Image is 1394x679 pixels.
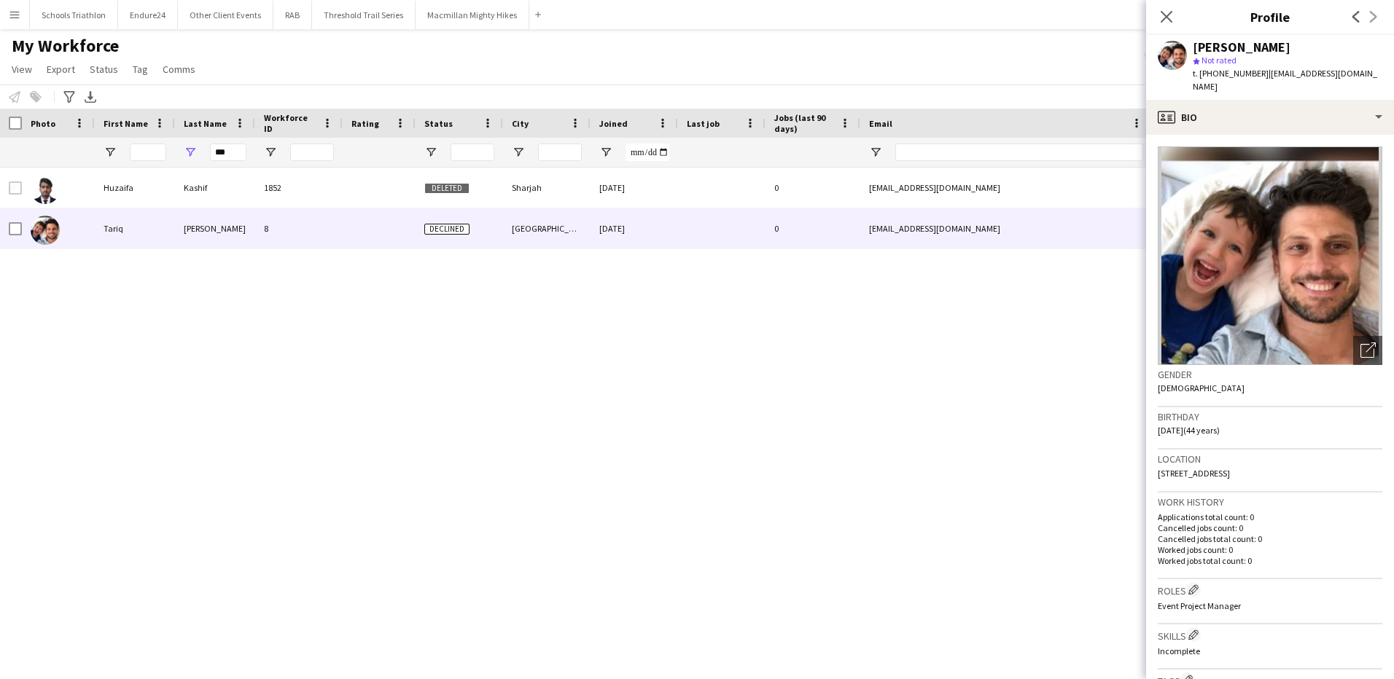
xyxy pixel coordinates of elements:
[184,118,227,129] span: Last Name
[184,146,197,159] button: Open Filter Menu
[255,208,343,248] div: 8
[130,144,166,161] input: First Name Filter Input
[626,144,669,161] input: Joined Filter Input
[1193,68,1269,79] span: t. [PHONE_NUMBER]
[416,1,529,29] button: Macmillan Mighty Hikes
[503,168,591,208] div: Sharjah
[424,183,470,194] span: Deleted
[1158,555,1382,566] p: Worked jobs total count: 0
[9,181,22,195] input: Row Selection is disabled for this row (unchecked)
[127,60,154,79] a: Tag
[591,208,678,248] div: [DATE]
[84,60,124,79] a: Status
[538,144,582,161] input: City Filter Input
[860,208,1152,248] div: [EMAIL_ADDRESS][DOMAIN_NAME]
[424,146,437,159] button: Open Filter Menu
[451,144,494,161] input: Status Filter Input
[255,168,343,208] div: 1852
[1158,627,1382,643] h3: Skills
[591,168,678,208] div: [DATE]
[1158,468,1230,479] span: [STREET_ADDRESS]
[163,63,195,76] span: Comms
[1158,600,1241,611] span: Event Project Manager
[687,118,720,129] span: Last job
[424,224,470,235] span: Declined
[1158,544,1382,555] p: Worked jobs count: 0
[118,1,178,29] button: Endure24
[512,146,525,159] button: Open Filter Menu
[273,1,312,29] button: RAB
[512,118,529,129] span: City
[1158,146,1382,365] img: Crew avatar or photo
[774,112,834,134] span: Jobs (last 90 days)
[290,144,334,161] input: Workforce ID Filter Input
[157,60,201,79] a: Comms
[1158,645,1382,656] p: Incomplete
[61,88,78,106] app-action-btn: Advanced filters
[1353,336,1382,365] div: Open photos pop-in
[599,146,612,159] button: Open Filter Menu
[175,168,255,208] div: Kashif
[1146,100,1394,135] div: Bio
[1158,582,1382,597] h3: Roles
[95,168,175,208] div: Huzaifa
[31,118,55,129] span: Photo
[1158,522,1382,533] p: Cancelled jobs count: 0
[41,60,81,79] a: Export
[1193,68,1377,92] span: | [EMAIL_ADDRESS][DOMAIN_NAME]
[503,208,591,248] div: [GEOGRAPHIC_DATA]
[424,118,453,129] span: Status
[104,146,117,159] button: Open Filter Menu
[351,118,379,129] span: Rating
[1158,452,1382,466] h3: Location
[766,168,860,208] div: 0
[6,60,38,79] a: View
[31,216,60,245] img: Tariq Elkashef
[133,63,148,76] span: Tag
[312,1,416,29] button: Threshold Trail Series
[766,208,860,248] div: 0
[90,63,118,76] span: Status
[1158,368,1382,381] h3: Gender
[264,112,316,134] span: Workforce ID
[599,118,628,129] span: Joined
[264,146,277,159] button: Open Filter Menu
[178,1,273,29] button: Other Client Events
[895,144,1143,161] input: Email Filter Input
[869,118,892,129] span: Email
[104,118,148,129] span: First Name
[1158,410,1382,423] h3: Birthday
[47,63,75,76] span: Export
[1158,495,1382,509] h3: Work history
[869,146,882,159] button: Open Filter Menu
[12,63,32,76] span: View
[1202,55,1237,66] span: Not rated
[95,208,175,248] div: Tariq
[1193,41,1290,54] div: [PERSON_NAME]
[31,175,60,204] img: Huzaifa Kashif
[1146,7,1394,26] h3: Profile
[860,168,1152,208] div: [EMAIL_ADDRESS][DOMAIN_NAME]
[12,35,119,57] span: My Workforce
[1158,382,1245,393] span: [DEMOGRAPHIC_DATA]
[82,88,99,106] app-action-btn: Export XLSX
[1158,533,1382,544] p: Cancelled jobs total count: 0
[1158,511,1382,522] p: Applications total count: 0
[30,1,118,29] button: Schools Triathlon
[1158,425,1220,436] span: [DATE] (44 years)
[175,208,255,248] div: [PERSON_NAME]
[210,144,246,161] input: Last Name Filter Input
